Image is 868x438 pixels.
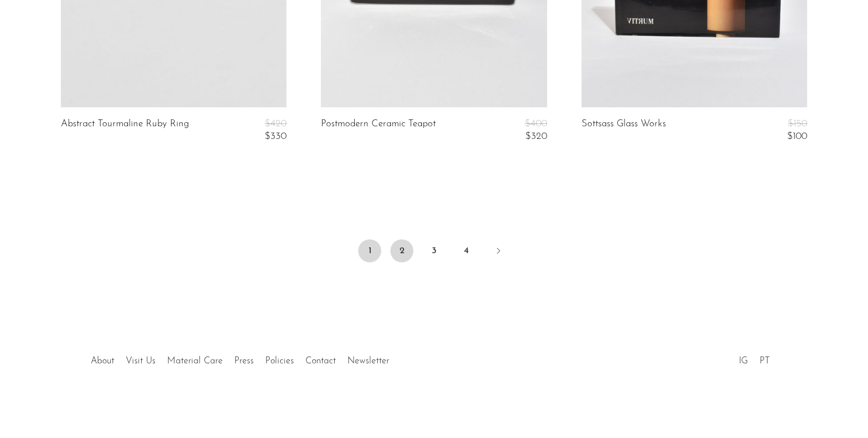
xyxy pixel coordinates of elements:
[487,239,510,265] a: Next
[85,347,395,369] ul: Quick links
[733,347,776,369] ul: Social Medias
[390,239,413,262] a: 2
[167,356,223,366] a: Material Care
[61,119,189,142] a: Abstract Tourmaline Ruby Ring
[234,356,254,366] a: Press
[788,119,807,129] span: $150
[759,356,770,366] a: PT
[126,356,156,366] a: Visit Us
[525,131,547,141] span: $320
[305,356,336,366] a: Contact
[739,356,748,366] a: IG
[265,131,286,141] span: $330
[265,119,286,129] span: $420
[265,356,294,366] a: Policies
[582,119,666,142] a: Sottsass Glass Works
[455,239,478,262] a: 4
[358,239,381,262] span: 1
[423,239,445,262] a: 3
[525,119,547,129] span: $400
[787,131,807,141] span: $100
[321,119,436,142] a: Postmodern Ceramic Teapot
[91,356,114,366] a: About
